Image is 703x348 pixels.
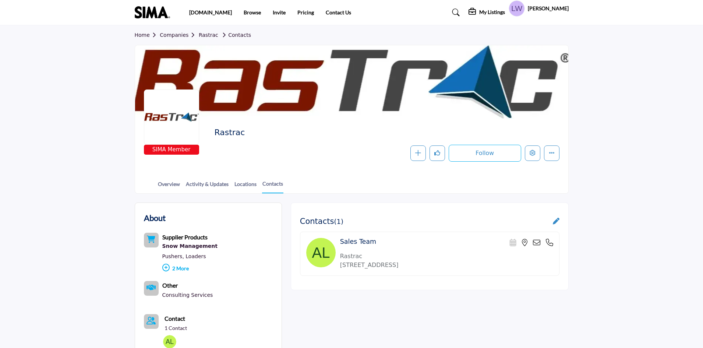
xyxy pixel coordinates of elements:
img: site Logo [135,6,174,18]
h2: About [144,212,166,224]
a: Invite [273,9,286,15]
h4: Sales Team [340,238,376,246]
a: Contacts [220,32,251,38]
h5: My Listings [479,9,505,15]
a: 1 Contact [165,324,187,332]
img: image [306,238,336,267]
b: Other [162,282,178,289]
a: Locations [234,180,257,193]
a: Pricing [297,9,314,15]
p: 2 More [162,261,218,277]
button: Like [430,145,445,161]
a: Link of redirect to contact page [553,218,559,226]
div: My Listings [469,8,505,17]
h5: [PERSON_NAME] [528,5,569,12]
a: Snow Management [162,242,218,251]
b: Contact [165,315,185,322]
button: More details [544,145,559,161]
a: Search [445,7,464,18]
a: Rastrac [199,32,218,38]
a: Link of redirect to contact page [144,314,159,329]
a: Activity & Updates [186,180,229,193]
button: Category Icon [144,233,159,247]
b: Supplier Products [162,233,208,240]
button: Follow [449,145,521,162]
a: Overview [158,180,180,193]
a: [DOMAIN_NAME] [189,9,232,15]
a: Other [162,283,178,289]
h3: Contacts [300,217,343,226]
p: [STREET_ADDRESS] [340,261,553,270]
a: Companies [160,32,199,38]
button: Category Icon [144,281,159,296]
span: ( ) [334,218,343,225]
a: Pushers, [162,253,184,259]
span: SIMA Member [145,145,198,154]
a: Supplier Products [162,235,208,240]
button: Show hide supplier dropdown [509,0,525,17]
a: Contact [165,314,185,323]
span: 1 [336,218,340,225]
h2: Rastrac [214,128,417,137]
a: Loaders [186,253,206,259]
button: Contact-Employee Icon [144,314,159,329]
p: Rastrac [340,252,553,261]
button: Edit company [525,145,540,161]
a: Consulting Services [162,292,213,298]
a: Contacts [262,180,283,193]
a: Home [135,32,160,38]
div: Snow management involves the removal, relocation, and mitigation of snow accumulation on roads, w... [162,242,218,251]
a: Contact Us [326,9,351,15]
a: Browse [244,9,261,15]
